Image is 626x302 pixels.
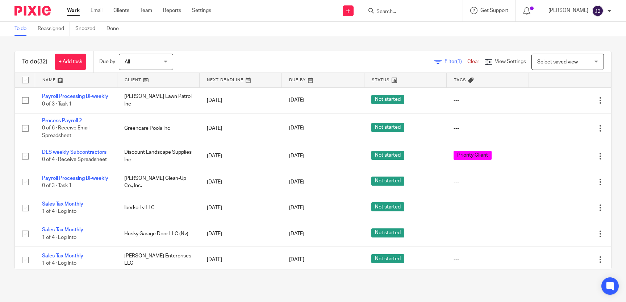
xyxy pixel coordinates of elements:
span: Filter [445,59,467,64]
a: + Add task [55,54,86,70]
div: --- [454,125,521,132]
td: [DATE] [200,247,282,273]
p: Due by [99,58,115,65]
span: 1 of 4 · Log Into [42,209,76,214]
td: [PERSON_NAME] Enterprises LLC [117,247,199,273]
span: [DATE] [289,154,304,159]
a: Settings [192,7,211,14]
span: 0 of 3 · Task 1 [42,183,72,188]
a: Payroll Processing Bi-weekly [42,94,108,99]
a: Reassigned [38,22,70,36]
td: [DATE] [200,87,282,113]
span: Not started [371,177,404,186]
span: Select saved view [537,59,578,65]
span: Not started [371,123,404,132]
span: [DATE] [289,205,304,210]
td: [DATE] [200,195,282,221]
span: Not started [371,228,404,237]
span: Not started [371,202,404,211]
div: --- [454,178,521,186]
div: --- [454,256,521,263]
span: Not started [371,254,404,263]
td: [DATE] [200,169,282,195]
a: Process Payroll 2 [42,118,82,123]
a: Work [67,7,80,14]
span: Not started [371,95,404,104]
span: Tags [454,78,466,82]
span: (32) [37,59,47,65]
a: Snoozed [75,22,101,36]
div: --- [454,204,521,211]
td: [DATE] [200,113,282,143]
a: Reports [163,7,181,14]
td: Greencare Pools Inc [117,113,199,143]
span: 1 of 4 · Log Into [42,261,76,266]
a: Sales Tax Monthly [42,202,83,207]
td: Iberko Lv LLC [117,195,199,221]
span: 0 of 3 · Task 1 [42,102,72,107]
span: [DATE] [289,257,304,262]
span: [DATE] [289,126,304,131]
a: Sales Tax Monthly [42,253,83,258]
span: Get Support [480,8,508,13]
a: DLS weekly Subcontractors [42,150,107,155]
td: [DATE] [200,221,282,247]
a: To do [14,22,32,36]
td: [PERSON_NAME] Clean-Up Co., Inc. [117,169,199,195]
h1: To do [22,58,47,66]
td: Husky Garage Door LLC (Nv) [117,221,199,247]
td: [DATE] [200,143,282,169]
a: Clear [467,59,479,64]
span: [DATE] [289,231,304,236]
a: Team [140,7,152,14]
td: Discount Landscape Supplies Inc [117,143,199,169]
img: Pixie [14,6,51,16]
span: 0 of 6 · Receive Email Spreadsheet [42,126,89,138]
img: svg%3E [592,5,604,17]
div: --- [454,97,521,104]
p: [PERSON_NAME] [548,7,588,14]
span: All [125,59,130,65]
a: Clients [113,7,129,14]
a: Email [91,7,103,14]
span: Priority Client [454,151,492,160]
span: 1 of 4 · Log Into [42,235,76,240]
span: (1) [456,59,462,64]
span: View Settings [495,59,526,64]
a: Payroll Processing Bi-weekly [42,176,108,181]
div: --- [454,230,521,237]
a: Sales Tax Monthly [42,227,83,232]
span: [DATE] [289,98,304,103]
a: Done [107,22,124,36]
span: [DATE] [289,179,304,185]
td: [PERSON_NAME] Lawn Patrol Inc [117,87,199,113]
span: 0 of 4 · Receive Spreadsheet [42,157,107,162]
input: Search [376,9,441,15]
span: Not started [371,151,404,160]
